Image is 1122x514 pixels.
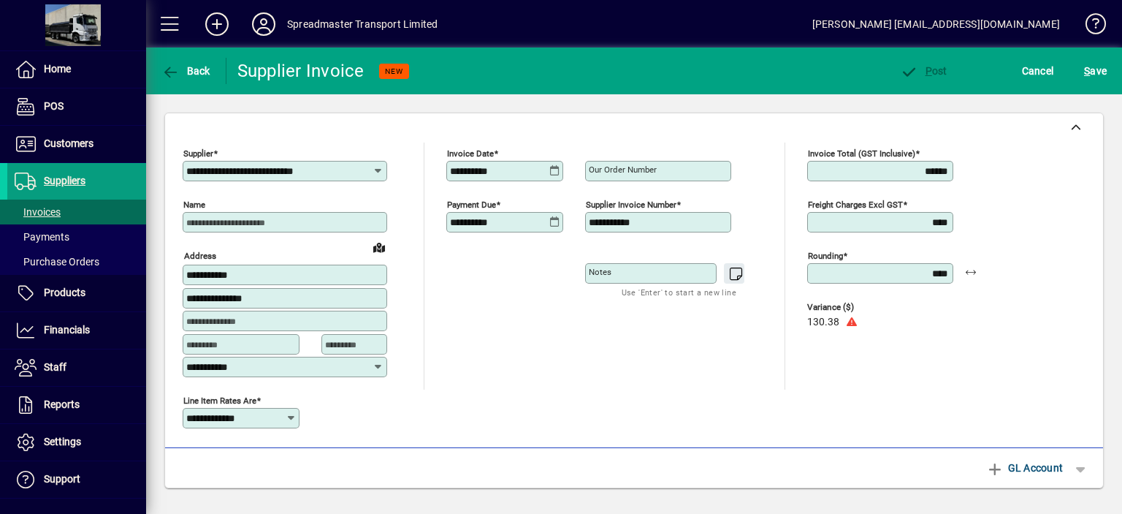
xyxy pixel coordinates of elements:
mat-label: Rounding [808,251,843,261]
span: Suppliers [44,175,85,186]
span: Reports [44,398,80,410]
a: Payments [7,224,146,249]
span: S [1084,65,1090,77]
div: Spreadmaster Transport Limited [287,12,438,36]
div: Supplier Invoice [237,59,365,83]
app-page-header-button: Back [146,58,226,84]
span: Staff [44,361,66,373]
span: NEW [385,67,403,76]
a: Home [7,51,146,88]
a: Knowledge Base [1075,3,1104,50]
mat-label: Invoice Total (GST inclusive) [808,148,915,159]
span: Variance ($) [807,303,895,312]
span: Financials [44,324,90,336]
mat-label: Line item rates are [183,395,256,405]
span: Invoices [15,206,61,218]
span: Purchase Orders [15,256,99,268]
a: Invoices [7,200,146,224]
span: POS [44,100,64,112]
button: Save [1080,58,1110,84]
span: Back [161,65,210,77]
span: ost [900,65,947,77]
a: Financials [7,312,146,349]
mat-label: Freight charges excl GST [808,200,903,210]
a: Settings [7,424,146,461]
span: Settings [44,436,81,447]
span: P [926,65,932,77]
button: Cancel [1018,58,1058,84]
mat-label: Supplier [183,148,213,159]
a: Reports [7,387,146,423]
span: Products [44,287,85,298]
button: Add [194,11,240,37]
a: View on map [367,235,391,259]
mat-hint: Use 'Enter' to start a new line [622,284,736,301]
mat-label: Notes [589,267,611,277]
a: POS [7,88,146,125]
a: Purchase Orders [7,249,146,274]
div: [PERSON_NAME] [EMAIL_ADDRESS][DOMAIN_NAME] [812,12,1060,36]
span: ave [1084,59,1107,83]
span: Home [44,63,71,75]
span: Cancel [1022,59,1054,83]
mat-label: Invoice date [447,148,494,159]
span: 130.38 [807,317,839,328]
a: Support [7,461,146,498]
span: Support [44,473,80,485]
span: GL Account [986,456,1063,480]
button: Back [158,58,214,84]
mat-label: Payment due [447,200,496,210]
mat-label: Name [183,200,205,210]
a: Staff [7,349,146,386]
mat-label: Supplier invoice number [586,200,676,210]
button: Profile [240,11,287,37]
span: Customers [44,137,93,149]
span: Payments [15,231,69,243]
button: GL Account [979,455,1070,481]
button: Post [896,58,951,84]
a: Customers [7,126,146,162]
mat-label: Our order number [589,165,657,175]
a: Products [7,275,146,311]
